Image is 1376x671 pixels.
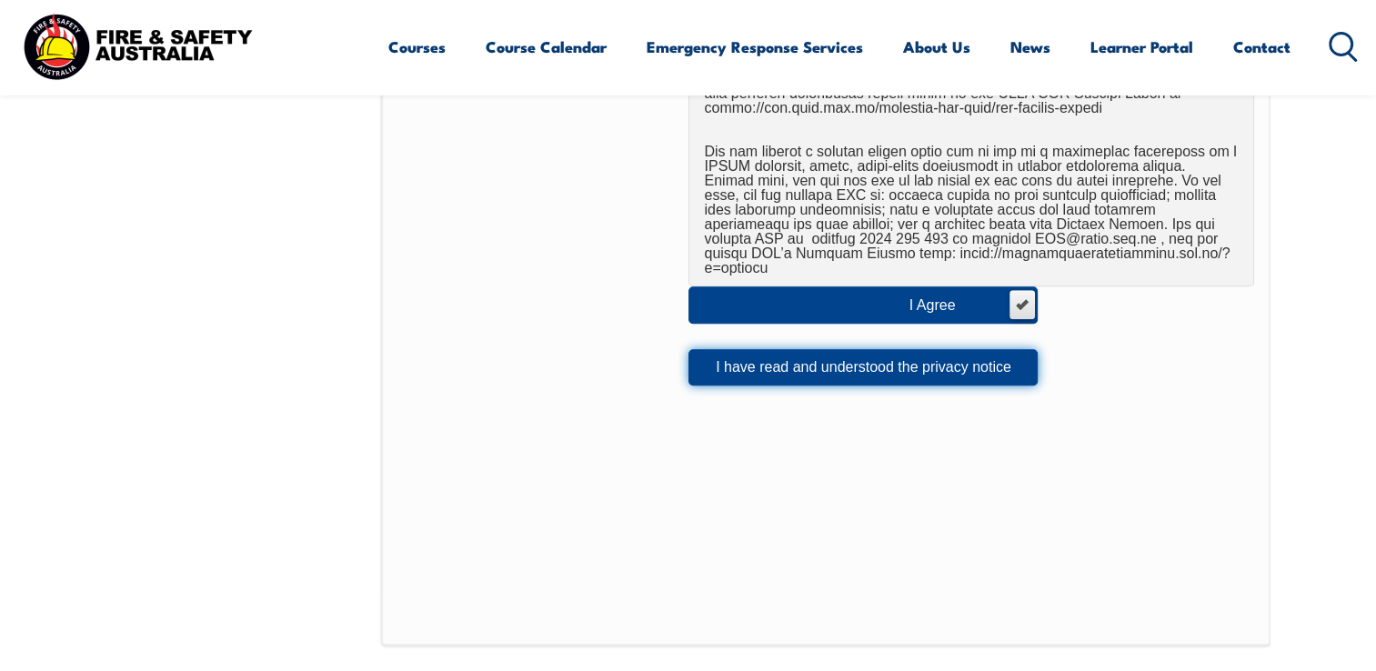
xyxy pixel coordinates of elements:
[909,298,992,313] div: I Agree
[388,23,446,71] a: Courses
[688,349,1038,386] button: I have read and understood the privacy notice
[903,23,970,71] a: About Us
[647,23,863,71] a: Emergency Response Services
[1010,23,1050,71] a: News
[1233,23,1291,71] a: Contact
[1090,23,1193,71] a: Learner Portal
[486,23,607,71] a: Course Calendar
